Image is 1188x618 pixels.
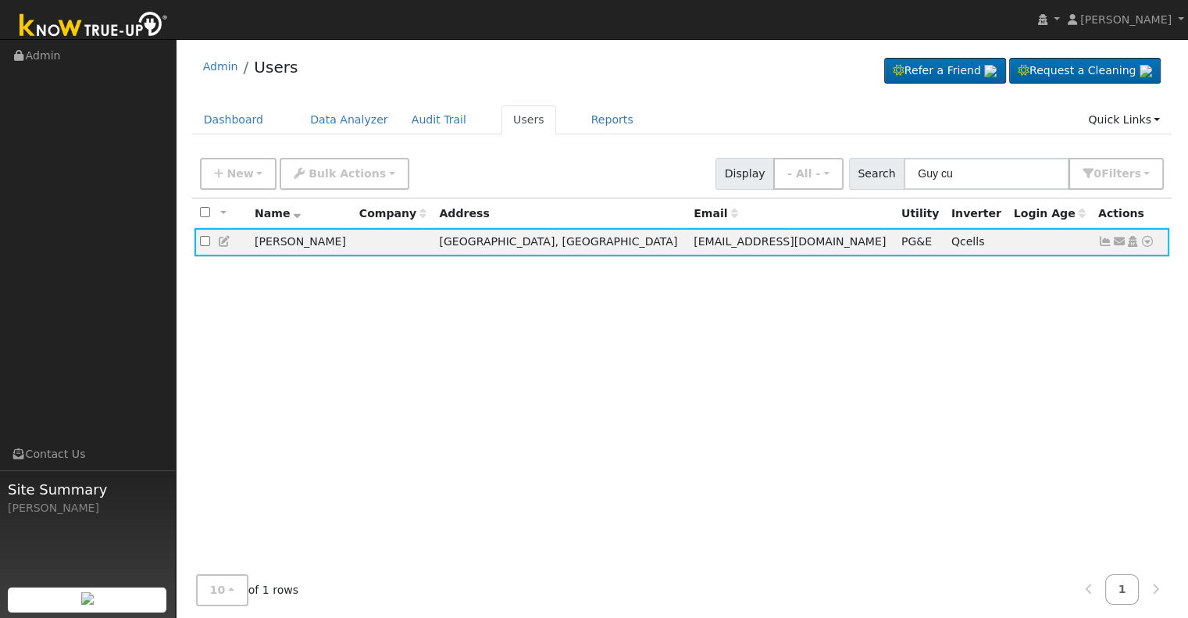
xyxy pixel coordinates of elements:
[1112,234,1126,250] a: timetravlr2062@gmail.com
[255,207,301,220] span: Name
[884,58,1006,84] a: Refer a Friend
[196,574,299,606] span: of 1 rows
[254,58,298,77] a: Users
[715,158,774,190] span: Display
[210,584,226,596] span: 10
[951,205,1003,222] div: Inverter
[8,500,167,516] div: [PERSON_NAME]
[359,207,426,220] span: Company name
[81,592,94,605] img: retrieve
[12,9,176,44] img: Know True-Up
[218,235,232,248] a: Edit User
[249,228,354,257] td: [PERSON_NAME]
[1098,205,1164,222] div: Actions
[192,105,276,134] a: Dashboard
[439,205,683,222] div: Address
[196,574,248,606] button: 10
[501,105,556,134] a: Users
[200,158,277,190] button: New
[694,207,737,220] span: Email
[1134,167,1140,180] span: s
[580,105,645,134] a: Reports
[298,105,400,134] a: Data Analyzer
[951,235,985,248] span: Qcells
[1126,235,1140,248] a: Login As
[1140,234,1154,250] a: Other actions
[1080,13,1172,26] span: [PERSON_NAME]
[227,167,253,180] span: New
[1076,105,1172,134] a: Quick Links
[203,60,238,73] a: Admin
[901,205,940,222] div: Utility
[1068,158,1164,190] button: 0Filters
[849,158,904,190] span: Search
[280,158,408,190] button: Bulk Actions
[309,167,386,180] span: Bulk Actions
[1140,65,1152,77] img: retrieve
[904,158,1069,190] input: Search
[8,479,167,500] span: Site Summary
[1014,207,1086,220] span: Days since last login
[400,105,478,134] a: Audit Trail
[433,228,688,257] td: [GEOGRAPHIC_DATA], [GEOGRAPHIC_DATA]
[694,235,886,248] span: [EMAIL_ADDRESS][DOMAIN_NAME]
[1105,574,1140,605] a: 1
[901,235,932,248] span: PG&E
[1101,167,1141,180] span: Filter
[1009,58,1161,84] a: Request a Cleaning
[984,65,997,77] img: retrieve
[773,158,844,190] button: - All -
[1098,235,1112,248] a: Show Graph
